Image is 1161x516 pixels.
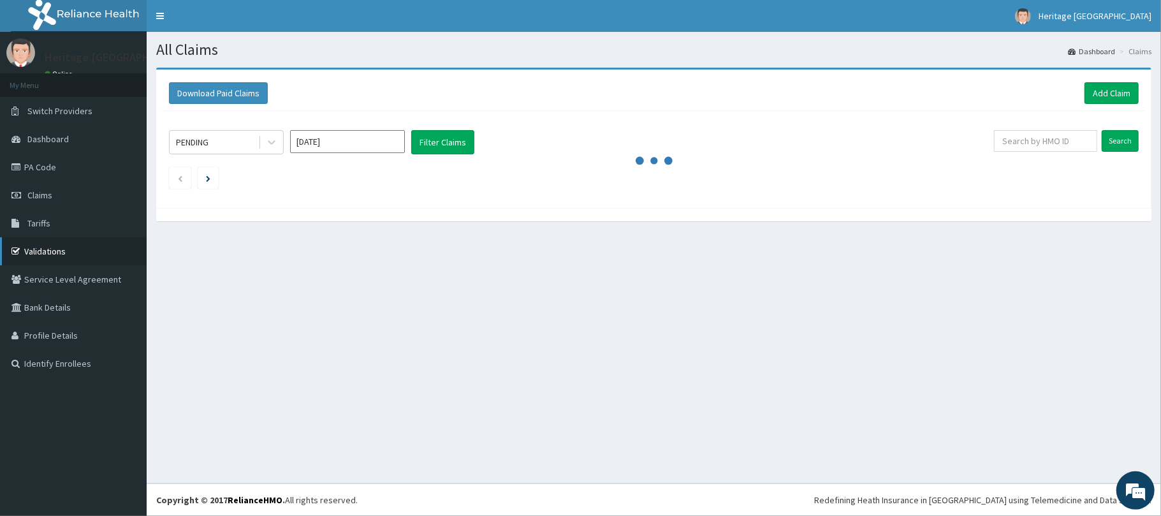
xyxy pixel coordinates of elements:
input: Search [1102,130,1139,152]
p: Heritage [GEOGRAPHIC_DATA] [45,52,196,63]
div: Minimize live chat window [209,6,240,37]
button: Download Paid Claims [169,82,268,104]
a: RelianceHMO [228,494,282,506]
a: Next page [206,172,210,184]
input: Search by HMO ID [994,130,1097,152]
svg: audio-loading [635,142,673,180]
span: Tariffs [27,217,50,229]
span: We're online! [74,161,176,290]
span: Heritage [GEOGRAPHIC_DATA] [1039,10,1151,22]
button: Filter Claims [411,130,474,154]
a: Previous page [177,172,183,184]
div: Redefining Heath Insurance in [GEOGRAPHIC_DATA] using Telemedicine and Data Science! [814,494,1151,506]
img: User Image [1015,8,1031,24]
div: Chat with us now [66,71,214,88]
h1: All Claims [156,41,1151,58]
a: Online [45,70,75,78]
img: User Image [6,38,35,67]
span: Switch Providers [27,105,92,117]
img: d_794563401_company_1708531726252_794563401 [24,64,52,96]
a: Dashboard [1068,46,1115,57]
li: Claims [1116,46,1151,57]
span: Claims [27,189,52,201]
div: PENDING [176,136,208,149]
a: Add Claim [1084,82,1139,104]
footer: All rights reserved. [147,483,1161,516]
textarea: Type your message and hit 'Enter' [6,348,243,393]
span: Dashboard [27,133,69,145]
strong: Copyright © 2017 . [156,494,285,506]
input: Select Month and Year [290,130,405,153]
